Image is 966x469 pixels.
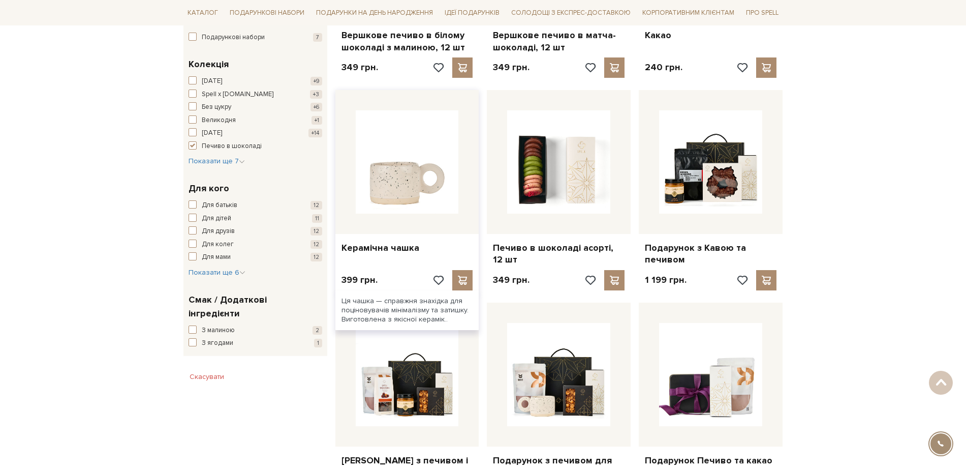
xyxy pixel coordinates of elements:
[202,102,231,112] span: Без цукру
[202,200,237,211] span: Для батьків
[189,338,322,348] button: З ягодами 1
[308,129,322,137] span: +14
[189,128,322,138] button: [DATE] +14
[310,240,322,249] span: 12
[493,30,625,53] a: Вершкове печиво в матча-шоколаді, 12 шт
[341,62,378,73] p: 349 грн.
[441,5,504,21] a: Ідеї подарунків
[341,242,473,254] a: Керамічна чашка
[310,201,322,210] span: 12
[202,128,222,138] span: [DATE]
[645,62,682,73] p: 240 грн.
[310,103,322,111] span: +6
[202,76,222,86] span: [DATE]
[356,110,459,214] img: Керамічна чашка
[313,33,322,42] span: 7
[645,274,687,286] p: 1 199 грн.
[507,4,635,21] a: Солодощі з експрес-доставкою
[202,141,262,152] span: Печиво в шоколаді
[202,214,231,224] span: Для дітей
[202,33,265,43] span: Подарункові набори
[341,30,473,53] a: Вершкове печиво в білому шоколаді з малиною, 12 шт
[638,5,738,21] a: Корпоративним клієнтам
[189,33,322,43] button: Подарункові набори 7
[310,227,322,236] span: 12
[314,339,322,347] span: 1
[312,5,437,21] a: Подарунки на День народження
[202,115,236,126] span: Великодня
[313,326,322,335] span: 2
[310,77,322,85] span: +9
[189,326,322,336] button: З малиною 2
[493,242,625,266] a: Печиво в шоколаді асорті, 12 шт
[189,141,322,152] button: Печиво в шоколаді
[189,115,322,126] button: Великодня +1
[183,5,222,21] a: Каталог
[189,156,245,166] button: Показати ще 7
[189,57,229,71] span: Колекція
[310,253,322,261] span: 12
[341,274,378,286] p: 399 грн.
[226,5,308,21] a: Подарункові набори
[202,240,234,250] span: Для колег
[189,226,322,237] button: Для друзів 12
[202,326,235,336] span: З малиною
[189,214,322,224] button: Для дітей 11
[335,290,479,331] div: Ця чашка — справжня знахідка для поціновувачів мінімалізму та затишку. Виготовлена з якісної кера...
[189,268,245,277] span: Показати ще 6
[189,240,322,250] button: Для колег 12
[493,274,529,286] p: 349 грн.
[189,200,322,211] button: Для батьків 12
[645,242,776,266] a: Подарунок з Кавою та печивом
[189,293,320,320] span: Смак / Додаткові інгредієнти
[202,252,231,262] span: Для мами
[202,338,233,348] span: З ягодами
[189,182,229,195] span: Для кого
[189,90,322,100] button: Spell x [DOMAIN_NAME] +3
[645,455,776,466] a: Подарунок Печиво та какао
[183,369,230,385] button: Скасувати
[189,252,322,262] button: Для мами 12
[189,157,245,165] span: Показати ще 7
[311,116,322,125] span: +1
[310,90,322,99] span: +3
[189,76,322,86] button: [DATE] +9
[493,62,529,73] p: 349 грн.
[312,214,322,223] span: 11
[189,102,322,112] button: Без цукру +6
[645,30,776,41] a: Какао
[189,268,245,278] button: Показати ще 6
[742,5,783,21] a: Про Spell
[202,90,273,100] span: Spell x [DOMAIN_NAME]
[202,226,235,237] span: Для друзів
